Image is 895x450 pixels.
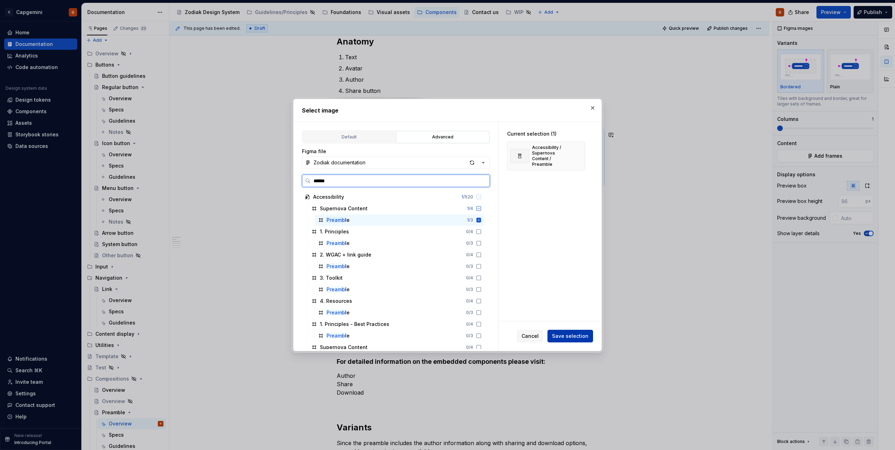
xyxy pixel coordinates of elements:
[467,217,473,223] div: / 3
[466,333,473,339] div: 0 / 3
[466,229,473,234] div: 0 / 4
[517,330,543,342] button: Cancel
[462,194,463,199] span: 1
[327,333,345,339] mark: Preamb
[467,206,469,211] span: 1
[320,298,352,305] div: 4. Resources
[302,148,326,155] label: Figma file
[327,286,350,293] div: le
[466,275,473,281] div: 0 / 4
[313,193,344,200] div: Accessibility
[466,264,473,269] div: 0 / 3
[314,159,365,166] div: Zodiak documentation
[327,217,350,224] div: le
[466,252,473,258] div: 0 / 4
[467,217,469,223] span: 1
[466,310,473,315] div: 0 / 3
[327,263,350,270] div: le
[320,344,368,351] div: Supernova Content
[320,205,368,212] div: Supernova Content
[327,263,345,269] mark: Preamb
[547,330,593,342] button: Save selection
[320,228,349,235] div: 1. Principles
[327,240,345,246] mark: Preamb
[466,240,473,246] div: 0 / 3
[507,130,585,137] div: Current selection (1)
[521,333,539,340] span: Cancel
[462,194,473,200] div: / 520
[466,321,473,327] div: 0 / 4
[466,298,473,304] div: 0 / 4
[327,286,345,292] mark: Preamb
[466,345,473,350] div: 0 / 4
[327,240,350,247] div: le
[399,134,487,141] div: Advanced
[327,309,350,316] div: le
[552,333,588,340] span: Save selection
[320,274,343,281] div: 3. Toolkit
[327,309,345,315] mark: Preamb
[302,106,593,115] h2: Select image
[320,251,371,258] div: 2. WGAC + link guide
[532,145,569,167] div: Accessibility / Supernova Content / Preamble
[320,321,389,328] div: 1. Principles - Best Practices
[305,134,393,141] div: Default
[302,156,490,169] button: Zodiak documentation
[467,206,473,211] div: / 4
[327,217,345,223] mark: Preamb
[466,287,473,292] div: 0 / 3
[327,332,350,339] div: le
